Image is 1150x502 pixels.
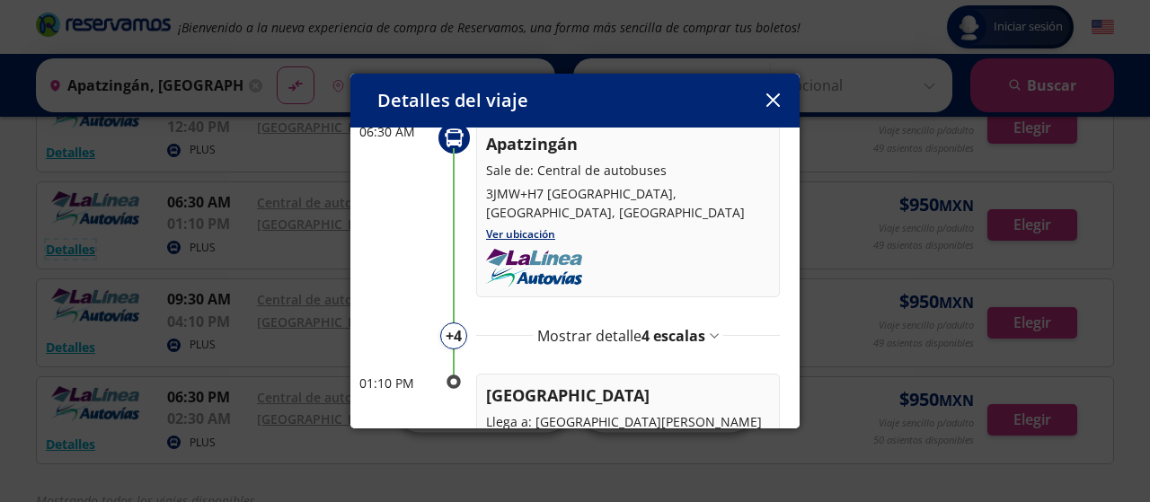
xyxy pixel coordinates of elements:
p: + 4 [446,325,462,347]
p: Apatzingán [486,132,770,156]
span: 4 escalas [641,326,705,346]
p: [GEOGRAPHIC_DATA] [486,383,770,408]
a: Ver ubicación [486,226,555,242]
p: Mostrar detalle [537,325,705,347]
button: Mostrar detalle4 escalas [537,325,719,347]
p: Detalles del viaje [377,87,528,114]
p: Sale de: Central de autobuses [486,161,770,180]
p: Llega a: [GEOGRAPHIC_DATA][PERSON_NAME][GEOGRAPHIC_DATA] [486,412,770,450]
p: 01:10 PM [359,374,431,392]
p: 06:30 AM [359,122,431,141]
img: uploads_2F1614736493101-lrc074r4ha-fd05130f9173fefc76d4804dc3e1a941_2Fautovias-la-linea.png [486,249,582,287]
p: 3JMW+H7 [GEOGRAPHIC_DATA], [GEOGRAPHIC_DATA], [GEOGRAPHIC_DATA] [486,184,770,222]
